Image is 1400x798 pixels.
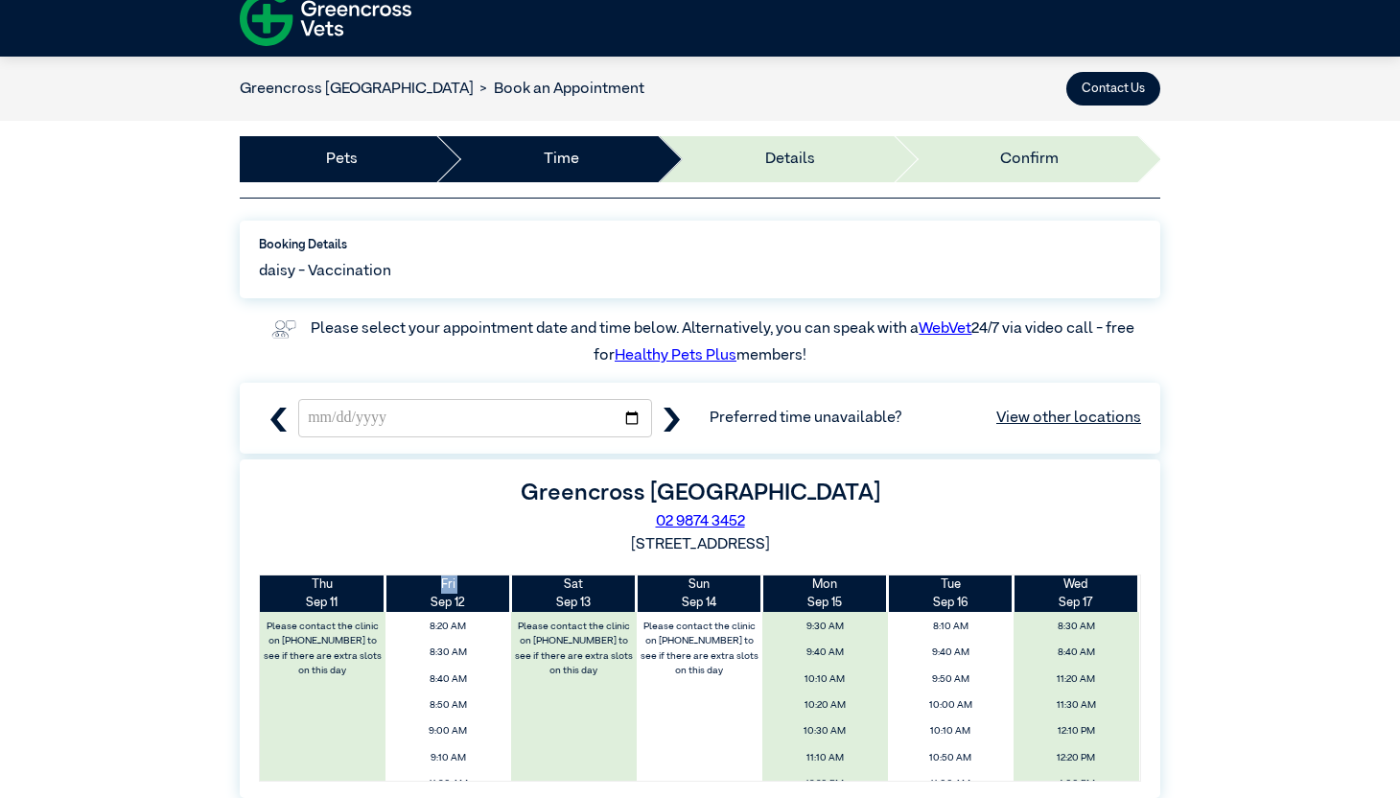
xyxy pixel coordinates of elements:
span: 12:20 PM [767,773,882,795]
img: vet [266,314,302,344]
span: 10:20 AM [767,694,882,716]
span: daisy - Vaccination [259,260,391,283]
th: Sep 16 [888,575,1014,612]
span: 11:00 AM [893,773,1008,795]
span: 10:10 AM [767,669,882,691]
span: 8:30 AM [391,642,506,664]
label: Please select your appointment date and time below. Alternatively, you can speak with a 24/7 via ... [311,321,1137,364]
li: Book an Appointment [474,78,644,101]
button: Contact Us [1066,72,1160,106]
th: Sep 14 [637,575,762,612]
th: Sep 11 [260,575,385,612]
label: Greencross [GEOGRAPHIC_DATA] [521,481,880,505]
span: 9:00 AM [391,720,506,742]
a: Pets [326,148,358,171]
span: 8:20 AM [391,616,506,638]
span: 8:40 AM [391,669,506,691]
span: 12:10 PM [1018,720,1133,742]
span: 9:30 AM [767,616,882,638]
label: Please contact the clinic on [PHONE_NUMBER] to see if there are extra slots on this day [638,616,760,682]
span: 9:10 AM [391,747,506,769]
span: 8:10 AM [893,616,1008,638]
a: 02 9874 3452 [656,514,745,529]
span: 9:40 AM [767,642,882,664]
span: 11:30 AM [391,773,506,795]
span: 10:50 AM [893,747,1008,769]
span: 8:50 AM [391,694,506,716]
a: WebVet [919,321,971,337]
label: Booking Details [259,236,1141,254]
a: Time [544,148,579,171]
span: Preferred time unavailable? [710,407,1141,430]
span: 12:20 PM [1018,747,1133,769]
nav: breadcrumb [240,78,644,101]
th: Sep 13 [511,575,637,612]
span: 8:30 AM [1018,616,1133,638]
span: 11:10 AM [767,747,882,769]
span: 11:30 AM [1018,694,1133,716]
th: Sep 12 [385,575,511,612]
span: 10:30 AM [767,720,882,742]
span: 9:50 AM [893,669,1008,691]
label: Please contact the clinic on [PHONE_NUMBER] to see if there are extra slots on this day [513,616,636,682]
span: 8:40 AM [1018,642,1133,664]
th: Sep 17 [1014,575,1139,612]
a: Healthy Pets Plus [615,348,736,364]
a: Greencross [GEOGRAPHIC_DATA] [240,82,474,97]
a: View other locations [996,407,1141,430]
span: 11:20 AM [1018,669,1133,691]
span: 10:00 AM [893,694,1008,716]
span: 4:00 PM [1018,773,1133,795]
span: 9:40 AM [893,642,1008,664]
label: Please contact the clinic on [PHONE_NUMBER] to see if there are extra slots on this day [262,616,385,682]
th: Sep 15 [762,575,888,612]
a: [STREET_ADDRESS] [631,537,770,552]
span: 10:10 AM [893,720,1008,742]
